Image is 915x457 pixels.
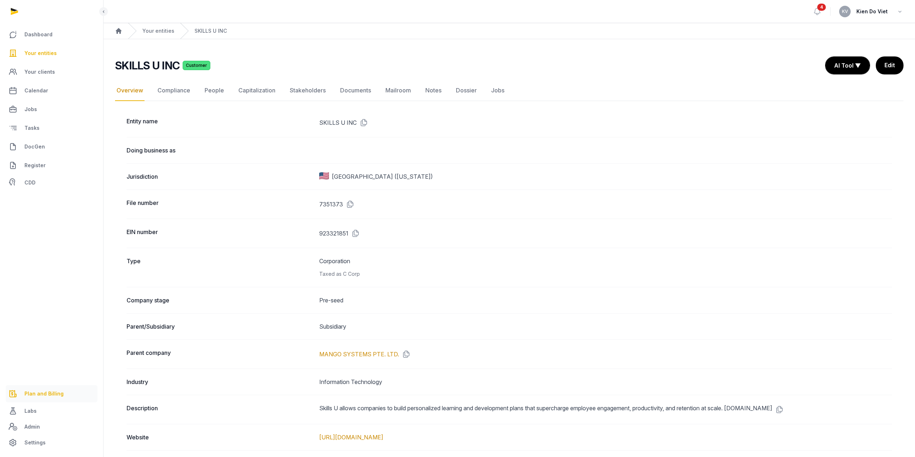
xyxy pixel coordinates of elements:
[339,80,372,101] a: Documents
[127,228,314,239] dt: EIN number
[319,228,892,239] dd: 923321851
[115,80,903,101] nav: Tabs
[127,117,314,128] dt: Entity name
[6,420,97,434] a: Admin
[127,257,314,278] dt: Type
[24,49,57,58] span: Your entities
[825,57,870,74] button: AI Tool ▼
[104,23,915,39] nav: Breadcrumb
[384,80,412,101] a: Mailroom
[6,402,97,420] a: Labs
[203,80,225,101] a: People
[24,438,46,447] span: Settings
[24,161,46,170] span: Register
[319,434,383,441] a: [URL][DOMAIN_NAME]
[319,117,892,128] dd: SKILLS U INC
[24,178,36,187] span: CDD
[24,105,37,114] span: Jobs
[490,80,506,101] a: Jobs
[6,45,97,62] a: Your entities
[424,80,443,101] a: Notes
[319,350,399,358] a: MANGO SYSTEMS PTE. LTD.
[6,175,97,190] a: CDD
[24,30,52,39] span: Dashboard
[6,138,97,155] a: DocGen
[127,404,314,415] dt: Description
[319,378,892,386] dd: Information Technology
[6,385,97,402] a: Plan and Billing
[454,80,478,101] a: Dossier
[115,80,145,101] a: Overview
[127,146,314,155] dt: Doing business as
[237,80,277,101] a: Capitalization
[319,296,892,305] dd: Pre-seed
[127,433,314,442] dt: Website
[156,80,192,101] a: Compliance
[127,378,314,386] dt: Industry
[127,198,314,210] dt: File number
[6,26,97,43] a: Dashboard
[6,119,97,137] a: Tasks
[183,61,210,70] span: Customer
[319,404,892,415] dd: Skills U allows companies to build personalized learning and development plans that supercharge e...
[319,198,892,210] dd: 7351373
[319,270,892,278] div: Taxed as C Corp
[115,59,180,72] h2: SKILLS U INC
[24,68,55,76] span: Your clients
[319,322,892,331] dd: Subsidiary
[876,56,903,74] a: Edit
[842,9,848,14] span: KV
[142,27,174,35] a: Your entities
[319,257,892,278] dd: Corporation
[127,348,314,360] dt: Parent company
[195,27,227,35] a: SKILLS U INC
[332,172,433,181] span: [GEOGRAPHIC_DATA] ([US_STATE])
[127,322,314,331] dt: Parent/Subsidiary
[24,86,48,95] span: Calendar
[6,101,97,118] a: Jobs
[856,7,888,16] span: Kien Do Viet
[288,80,327,101] a: Stakeholders
[6,63,97,81] a: Your clients
[127,296,314,305] dt: Company stage
[24,142,45,151] span: DocGen
[24,407,37,415] span: Labs
[6,82,97,99] a: Calendar
[24,124,40,132] span: Tasks
[24,389,64,398] span: Plan and Billing
[6,434,97,451] a: Settings
[24,422,40,431] span: Admin
[127,172,314,181] dt: Jurisdiction
[817,4,826,11] span: 4
[839,6,851,17] button: KV
[6,157,97,174] a: Register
